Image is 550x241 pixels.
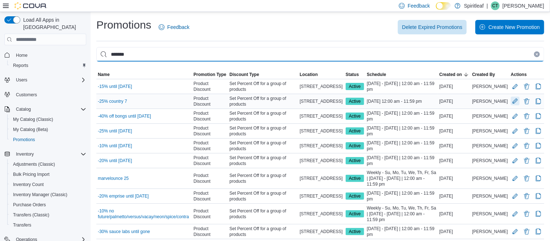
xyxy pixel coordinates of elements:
button: Clone Promotion [534,127,543,135]
span: Active [346,83,364,90]
span: Delete Expired Promotions [402,24,463,31]
button: Inventory [13,150,37,158]
button: Delete Promotion [522,156,531,165]
p: | [487,1,488,10]
span: Product Discount [193,140,226,152]
span: Create New Promotion [488,24,540,31]
span: [STREET_ADDRESS] [300,128,343,134]
a: -20% until [DATE] [98,158,132,164]
span: Product Discount [193,96,226,107]
button: Clone Promotion [534,112,543,120]
span: Active [349,211,361,217]
button: Adjustments (Classic) [7,159,89,169]
button: Catalog [13,105,34,114]
span: Bulk Pricing Import [10,170,86,179]
button: Clone Promotion [534,210,543,218]
a: marvelounce 25 [98,176,129,181]
span: [PERSON_NAME] [472,143,508,149]
button: Edit Promotion [511,210,520,218]
button: Delete Promotion [522,141,531,150]
span: Transfers [13,222,31,228]
span: Home [16,52,28,58]
span: [PERSON_NAME] [472,158,508,164]
button: Edit Promotion [511,192,520,200]
button: Delete Promotion [522,127,531,135]
span: [DATE] 12:00 am - 11:59 pm [367,98,422,104]
span: Product Discount [193,155,226,166]
button: Inventory Manager (Classic) [7,190,89,200]
button: Catalog [1,104,89,114]
span: [PERSON_NAME] [472,128,508,134]
span: [STREET_ADDRESS] [300,176,343,181]
span: Weekly - Su, Mo, Tu, We, Th, Fr, Sa | [DATE] - [DATE] | 12:00 am - 11:59 pm [367,170,437,187]
div: Set Percent Off for a group of products [228,79,298,94]
span: Reports [13,63,28,68]
a: My Catalog (Beta) [10,125,51,134]
span: Product Discount [193,226,226,237]
span: Actions [511,72,527,77]
span: Active [349,175,361,182]
span: Product Discount [193,173,226,184]
a: -20% emprise until [DATE] [98,193,149,199]
a: Home [13,51,30,60]
span: Name [98,72,110,77]
button: Promotions [7,135,89,145]
span: Inventory Manager (Classic) [13,192,67,198]
span: [DATE] - [DATE] | 12:00 am - 11:59 pm [367,110,437,122]
div: [DATE] [438,156,471,165]
span: Adjustments (Classic) [13,161,55,167]
a: -10% until [DATE] [98,143,132,149]
div: [DATE] [438,127,471,135]
a: Transfers [10,221,34,229]
button: Delete Promotion [522,97,531,106]
h1: Promotions [96,18,151,32]
a: Feedback [156,20,192,34]
input: This is a search bar. As you type, the results lower in the page will automatically filter. [96,47,544,62]
button: Bulk Pricing Import [7,169,89,179]
span: Active [349,98,361,105]
button: Created on [438,70,471,79]
span: Home [13,50,86,59]
span: Catalog [13,105,86,114]
span: My Catalog (Beta) [10,125,86,134]
span: Active [346,228,364,235]
div: Set Percent Off for a group of products [228,109,298,123]
button: Delete Promotion [522,82,531,91]
button: Edit Promotion [511,97,520,105]
button: Purchase Orders [7,200,89,210]
div: Set Percent Off for a group of products [228,207,298,221]
span: Active [349,143,361,149]
a: -15% until [DATE] [98,84,132,89]
button: Edit Promotion [511,112,520,120]
span: [PERSON_NAME] [472,98,508,104]
span: Promotions [13,137,35,143]
span: Adjustments (Classic) [10,160,86,169]
button: Customers [1,89,89,100]
div: [DATE] [438,210,471,218]
span: Inventory [13,150,86,158]
span: [PERSON_NAME] [472,113,508,119]
span: [PERSON_NAME] [472,176,508,181]
span: Reports [10,61,86,70]
a: My Catalog (Classic) [10,115,56,124]
span: Transfers [10,221,86,229]
button: Delete Promotion [522,112,531,120]
button: Edit Promotion [511,156,520,165]
span: Active [349,193,361,199]
span: Customers [16,92,37,98]
button: Transfers [7,220,89,230]
span: [STREET_ADDRESS] [300,193,343,199]
span: [STREET_ADDRESS] [300,211,343,217]
span: Created By [472,72,495,77]
div: Set Percent Off for a group of products [228,94,298,109]
span: Weekly - Su, Mo, Tu, We, Th, Fr, Sa | [DATE] - [DATE] | 12:00 am - 11:59 pm [367,205,437,223]
span: Product Discount [193,81,226,92]
span: Feedback [408,2,430,9]
span: Product Discount [193,125,226,137]
span: Product Discount [193,110,226,122]
button: Inventory Count [7,179,89,190]
button: Delete Expired Promotions [398,20,467,34]
span: Product Discount [193,190,226,202]
div: Set Percent Off for a group of products [228,124,298,138]
a: Inventory Manager (Classic) [10,190,70,199]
